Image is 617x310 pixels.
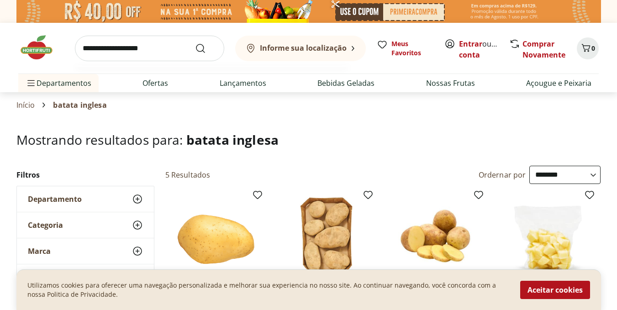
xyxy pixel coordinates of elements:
b: Informe sua localização [260,43,347,53]
a: Açougue e Peixaria [526,78,591,89]
span: 0 [591,44,595,53]
button: Informe sua localização [235,36,366,61]
input: search [75,36,224,61]
span: Meus Favoritos [391,39,433,58]
button: Departamento [17,186,154,212]
button: Carrinho [577,37,599,59]
a: Meus Favoritos [377,39,433,58]
a: Bebidas Geladas [317,78,374,89]
button: Menu [26,72,37,94]
h2: 5 Resultados [165,170,211,180]
a: Nossas Frutas [426,78,475,89]
button: Aceitar cookies [520,281,590,299]
span: Categoria [28,221,63,230]
button: Submit Search [195,43,217,54]
a: Criar conta [459,39,509,60]
h1: Mostrando resultados para: [16,132,601,147]
span: batata inglesa [186,131,279,148]
img: Batata Inglesa Orgânica Bandeja [283,193,370,280]
button: Marca [17,238,154,264]
span: Departamento [28,194,82,204]
a: Lançamentos [220,78,266,89]
img: Hortifruti [18,34,64,61]
span: Departamentos [26,72,91,94]
img: Batata Inglesa Orgânica Natural Da Terra [394,193,480,280]
label: Ordernar por [479,170,526,180]
span: batata inglesa [53,101,106,109]
a: Entrar [459,39,482,49]
a: Comprar Novamente [522,39,565,60]
img: Batata Inglesa em Cubos [505,193,591,280]
a: Início [16,101,35,109]
button: Categoria [17,212,154,238]
p: Utilizamos cookies para oferecer uma navegação personalizada e melhorar sua experiencia no nosso ... [27,281,509,299]
button: Preço [17,264,154,290]
h2: Filtros [16,166,154,184]
a: Ofertas [142,78,168,89]
span: ou [459,38,500,60]
img: Batata Inglesa Unidade [173,193,259,280]
span: Marca [28,247,51,256]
